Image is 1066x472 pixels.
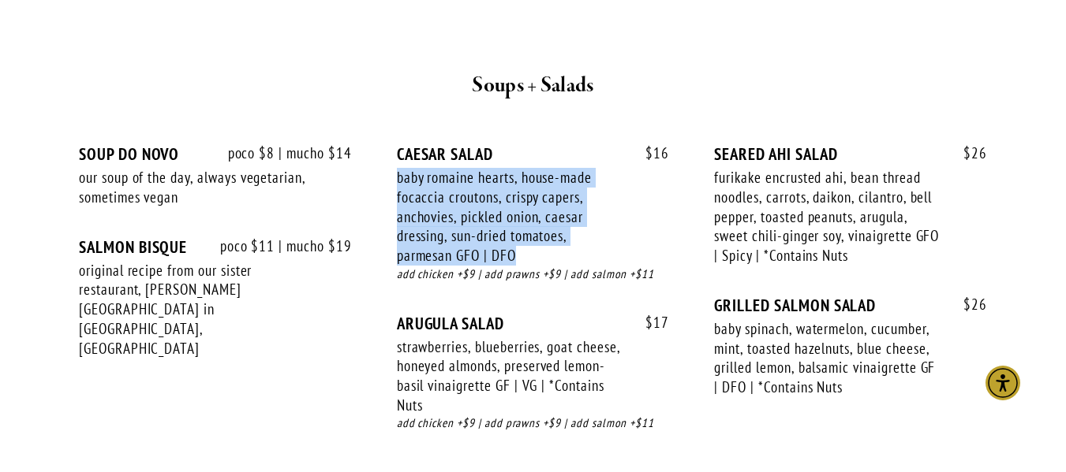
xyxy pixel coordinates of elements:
[963,143,971,162] span: $
[397,168,625,266] div: baby romaine hearts, house-made focaccia croutons, crispy capers, anchovies, pickled onion, caesa...
[714,319,942,397] div: baby spinach, watermelon, cucumber, mint, toasted hazelnuts, blue cheese, grilled lemon, balsamic...
[986,366,1020,400] div: Accessibility Menu
[79,168,307,206] div: our soup of the day, always vegetarian, sometimes vegan
[397,144,670,164] div: CAESAR SALAD
[714,295,987,315] div: GRILLED SALMON SALAD
[397,314,670,333] div: ARUGULA SALAD
[645,143,653,162] span: $
[948,144,987,162] span: 26
[645,313,653,332] span: $
[79,144,352,164] div: SOUP DO NOVO
[963,295,971,314] span: $
[397,414,670,433] div: add chicken +$9 | add prawns +$9 | add salmon +$11
[212,144,352,162] span: poco $8 | mucho $14
[714,144,987,164] div: SEARED AHI SALAD
[397,266,670,284] div: add chicken +$9 | add prawns +$9 | add salmon +$11
[204,237,352,255] span: poco $11 | mucho $19
[630,314,669,332] span: 17
[948,295,987,314] span: 26
[630,144,669,162] span: 16
[79,237,352,257] div: SALMON BISQUE
[397,337,625,415] div: strawberries, blueberries, goat cheese, honeyed almonds, preserved lemon-basil vinaigrette GF | V...
[714,168,942,266] div: furikake encrusted ahi, bean thread noodles, carrots, daikon, cilantro, bell pepper, toasted pean...
[107,69,960,102] h2: Soups + Salads
[79,261,307,359] div: original recipe from our sister restaurant, [PERSON_NAME][GEOGRAPHIC_DATA] in [GEOGRAPHIC_DATA], ...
